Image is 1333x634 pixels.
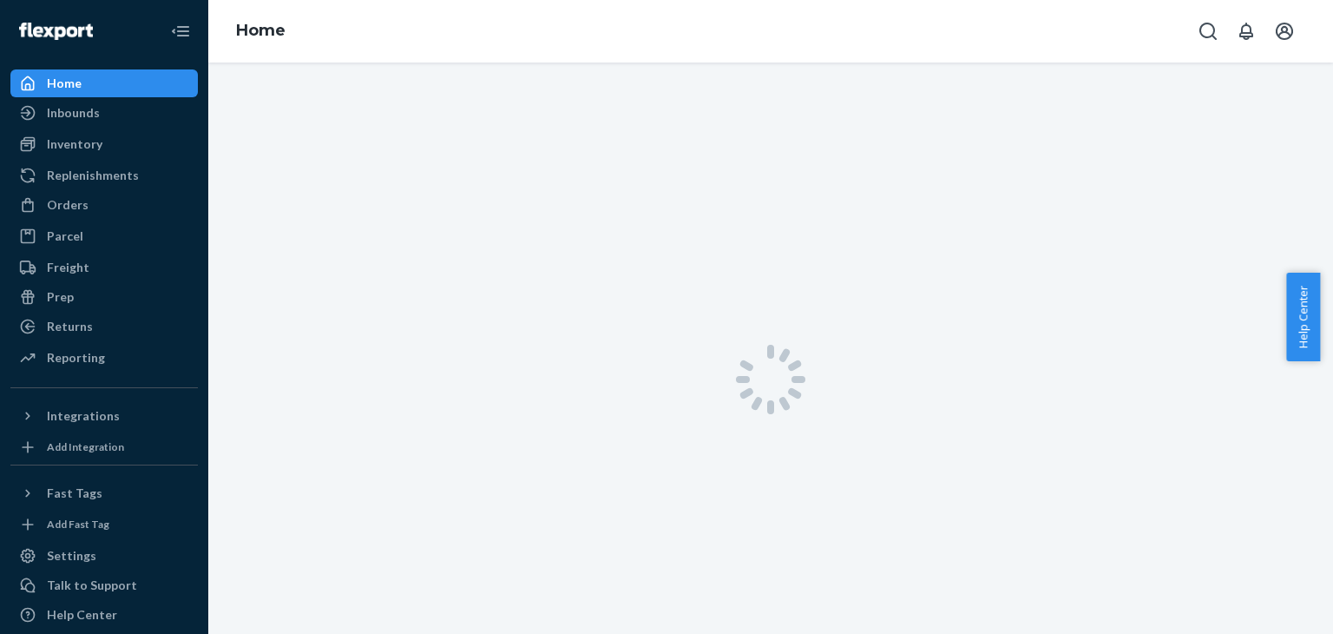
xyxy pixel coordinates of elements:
[1191,14,1225,49] button: Open Search Box
[47,547,96,565] div: Settings
[10,601,198,629] a: Help Center
[10,514,198,535] a: Add Fast Tag
[10,402,198,430] button: Integrations
[47,439,124,454] div: Add Integration
[47,577,137,594] div: Talk to Support
[10,191,198,219] a: Orders
[47,288,74,306] div: Prep
[47,349,105,367] div: Reporting
[1286,273,1320,361] button: Help Center
[1267,14,1302,49] button: Open account menu
[47,259,89,276] div: Freight
[10,99,198,127] a: Inbounds
[163,14,198,49] button: Close Navigation
[47,196,89,214] div: Orders
[47,167,139,184] div: Replenishments
[10,69,198,97] a: Home
[10,313,198,340] a: Returns
[10,283,198,311] a: Prep
[47,228,83,245] div: Parcel
[19,23,93,40] img: Flexport logo
[10,254,198,281] a: Freight
[10,130,198,158] a: Inventory
[47,75,82,92] div: Home
[47,135,102,153] div: Inventory
[47,485,102,502] div: Fast Tags
[47,606,117,624] div: Help Center
[10,344,198,372] a: Reporting
[47,318,93,335] div: Returns
[10,479,198,507] button: Fast Tags
[47,407,120,425] div: Integrations
[10,222,198,250] a: Parcel
[222,6,299,56] ol: breadcrumbs
[47,517,109,532] div: Add Fast Tag
[10,542,198,570] a: Settings
[10,437,198,458] a: Add Integration
[10,571,198,599] button: Talk to Support
[47,104,100,122] div: Inbounds
[1229,14,1264,49] button: Open notifications
[10,162,198,189] a: Replenishments
[236,21,286,40] a: Home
